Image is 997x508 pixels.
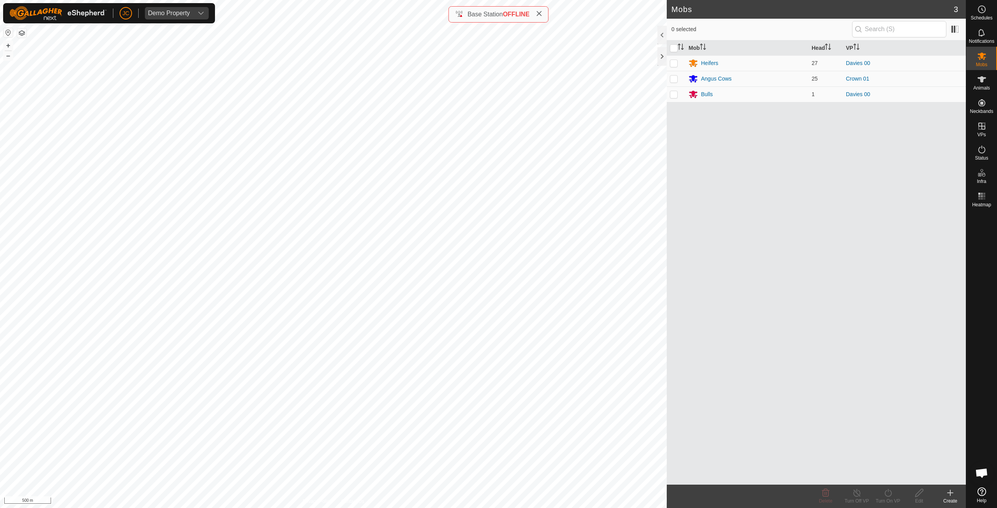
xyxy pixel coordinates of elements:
p-sorticon: Activate to sort [700,45,706,51]
div: Demo Property [148,10,190,16]
a: Privacy Policy [303,498,332,505]
p-sorticon: Activate to sort [825,45,831,51]
span: Base Station [467,11,503,18]
div: Edit [904,497,935,504]
th: VP [843,40,966,56]
p-sorticon: Activate to sort [853,45,860,51]
div: Bulls [701,90,713,98]
span: JC [122,9,129,18]
th: Head [809,40,843,56]
button: Map Layers [17,28,26,38]
span: Status [975,156,988,160]
a: Contact Us [341,498,364,505]
span: 25 [812,76,818,82]
span: Heatmap [972,202,991,207]
div: Turn On VP [872,497,904,504]
span: VPs [977,132,986,137]
button: Reset Map [4,28,13,37]
span: Demo Property [145,7,193,19]
span: Delete [819,498,833,504]
span: Animals [973,86,990,90]
a: Help [966,484,997,506]
input: Search (S) [852,21,946,37]
div: Heifers [701,59,718,67]
button: + [4,41,13,50]
th: Mob [685,40,809,56]
a: Crown 01 [846,76,869,82]
h2: Mobs [671,5,954,14]
img: Gallagher Logo [9,6,107,20]
button: – [4,51,13,60]
span: 3 [954,4,958,15]
span: OFFLINE [503,11,529,18]
span: 27 [812,60,818,66]
div: Create [935,497,966,504]
span: Infra [977,179,986,184]
p-sorticon: Activate to sort [678,45,684,51]
span: 0 selected [671,25,852,33]
span: Help [977,498,986,503]
div: dropdown trigger [193,7,209,19]
span: 1 [812,91,815,97]
span: Mobs [976,62,987,67]
span: Schedules [971,16,992,20]
span: Notifications [969,39,994,44]
div: Turn Off VP [841,497,872,504]
span: Neckbands [970,109,993,114]
div: Angus Cows [701,75,732,83]
a: Davies 00 [846,91,870,97]
a: Davies 00 [846,60,870,66]
div: Open chat [970,461,993,485]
